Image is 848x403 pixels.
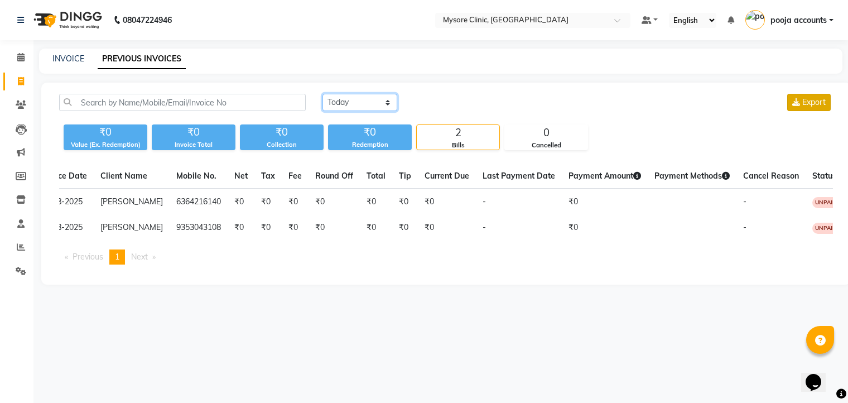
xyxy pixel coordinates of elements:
span: Tip [399,171,411,181]
nav: Pagination [59,250,833,265]
div: ₹0 [328,124,412,140]
div: 2 [417,125,499,141]
td: ₹0 [254,189,282,215]
span: Current Due [425,171,469,181]
td: ₹0 [418,189,476,215]
span: Export [802,97,826,107]
div: ₹0 [64,124,147,140]
span: Cancel Reason [743,171,799,181]
td: ₹0 [562,215,648,241]
div: ₹0 [152,124,235,140]
span: [PERSON_NAME] [100,222,163,232]
span: 1 [115,252,119,262]
span: UNPAID [812,197,840,208]
button: Export [787,94,831,111]
span: Mobile No. [176,171,216,181]
a: PREVIOUS INVOICES [98,49,186,69]
td: ₹0 [254,215,282,241]
div: Invoice Total [152,140,235,150]
a: INVOICE [52,54,84,64]
span: - [743,222,746,232]
td: ₹0 [562,189,648,215]
div: Cancelled [505,141,587,150]
div: 0 [505,125,587,141]
div: Collection [240,140,324,150]
td: ₹0 [418,215,476,241]
span: UNPAID [812,223,840,234]
span: Fee [288,171,302,181]
td: ₹0 [282,189,309,215]
td: ₹0 [228,215,254,241]
td: ₹0 [309,189,360,215]
span: Client Name [100,171,147,181]
td: ₹0 [282,215,309,241]
div: ₹0 [240,124,324,140]
span: Next [131,252,148,262]
span: - [743,196,746,207]
td: ₹0 [392,189,418,215]
span: Last Payment Date [483,171,555,181]
span: [PERSON_NAME] [100,196,163,207]
td: ₹0 [360,189,392,215]
img: logo [28,4,105,36]
span: Payment Methods [654,171,730,181]
td: - [476,189,562,215]
td: - [476,215,562,241]
div: Bills [417,141,499,150]
span: Payment Amount [568,171,641,181]
span: Net [234,171,248,181]
td: ₹0 [392,215,418,241]
div: Redemption [328,140,412,150]
span: Invoice Date [40,171,87,181]
span: Previous [73,252,103,262]
span: pooja accounts [770,15,827,26]
iframe: chat widget [801,358,837,392]
td: ₹0 [309,215,360,241]
td: ₹0 [228,189,254,215]
img: pooja accounts [745,10,765,30]
div: Value (Ex. Redemption) [64,140,147,150]
input: Search by Name/Mobile/Email/Invoice No [59,94,306,111]
span: Total [367,171,386,181]
span: 31-08-2025 [40,222,83,232]
td: 9353043108 [170,215,228,241]
td: 6364216140 [170,189,228,215]
td: ₹0 [360,215,392,241]
b: 08047224946 [123,4,172,36]
span: Status [812,171,836,181]
span: Tax [261,171,275,181]
span: Round Off [315,171,353,181]
span: 31-08-2025 [40,196,83,207]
